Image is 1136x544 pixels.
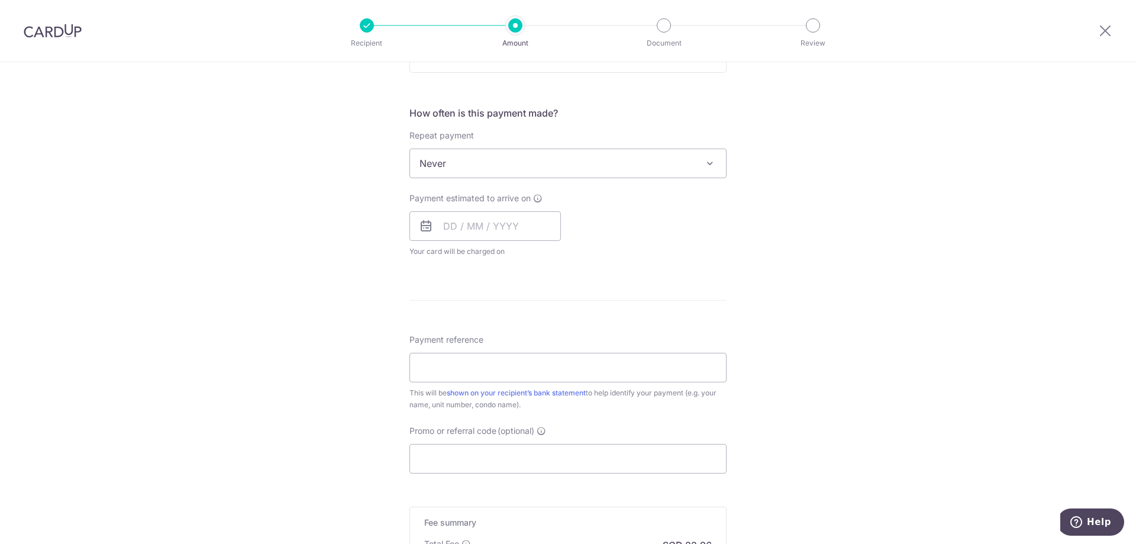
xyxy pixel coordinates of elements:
p: Document [620,37,708,49]
span: Promo or referral code [409,425,496,437]
span: (optional) [498,425,534,437]
h5: How often is this payment made? [409,106,727,120]
span: Never [409,149,727,178]
span: Never [410,149,726,178]
a: shown on your recipient’s bank statement [447,388,586,397]
span: Payment reference [409,334,483,346]
img: CardUp [24,24,82,38]
iframe: Opens a widget where you can find more information [1060,508,1124,538]
h5: Fee summary [424,517,712,529]
p: Recipient [323,37,411,49]
span: Payment estimated to arrive on [409,192,531,204]
span: Your card will be charged on [409,246,561,257]
p: Review [769,37,857,49]
p: Amount [472,37,559,49]
input: DD / MM / YYYY [409,211,561,241]
label: Repeat payment [409,130,474,141]
div: This will be to help identify your payment (e.g. your name, unit number, condo name). [409,387,727,411]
